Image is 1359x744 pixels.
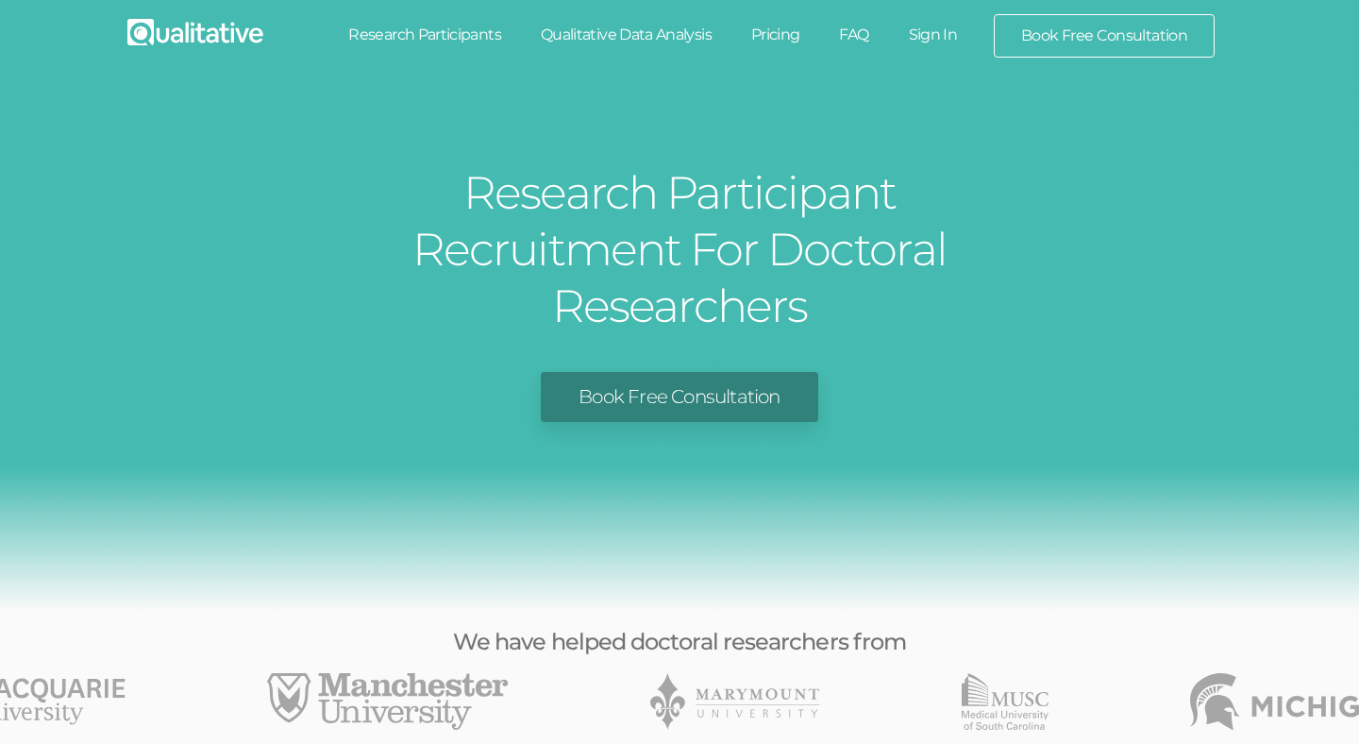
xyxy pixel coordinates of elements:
[328,14,521,56] a: Research Participants
[650,673,820,730] img: Marymount University
[127,19,263,45] img: Qualitative
[521,14,731,56] a: Qualitative Data Analysis
[650,673,820,730] li: 20 of 49
[889,14,978,56] a: Sign In
[267,673,509,730] li: 19 of 49
[326,164,1033,334] h1: Research Participant Recruitment For Doctoral Researchers
[226,630,1132,654] h3: We have helped doctoral researchers from
[962,673,1049,730] li: 21 of 49
[541,372,817,422] a: Book Free Consultation
[819,14,888,56] a: FAQ
[731,14,820,56] a: Pricing
[267,673,509,730] img: Manchester University
[962,673,1049,730] img: Medical University of South Carolina
[995,15,1214,57] a: Book Free Consultation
